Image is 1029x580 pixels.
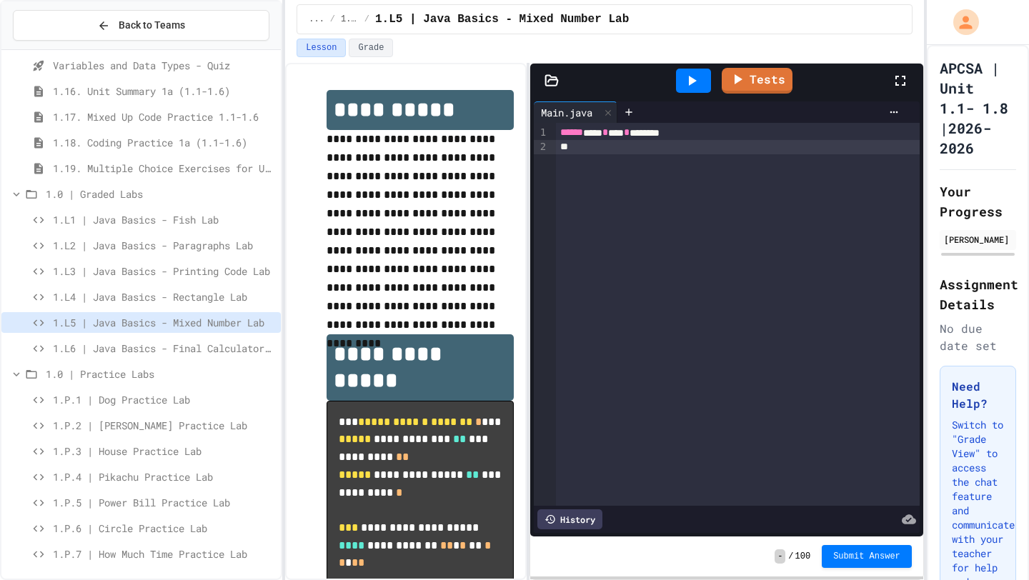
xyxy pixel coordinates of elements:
a: Tests [722,68,792,94]
span: 1.16. Unit Summary 1a (1.1-1.6) [53,84,275,99]
span: 1.P.2 | [PERSON_NAME] Practice Lab [53,418,275,433]
span: - [775,549,785,564]
span: 100 [795,551,811,562]
div: 1 [534,126,548,140]
button: Submit Answer [822,545,912,568]
div: No due date set [940,320,1016,354]
span: 1.L3 | Java Basics - Printing Code Lab [53,264,275,279]
h3: Need Help? [952,378,1004,412]
span: 1.19. Multiple Choice Exercises for Unit 1a (1.1-1.6) [53,161,275,176]
span: Variables and Data Types - Quiz [53,58,275,73]
span: 1.P.7 | How Much Time Practice Lab [53,546,275,561]
button: Lesson [297,39,346,57]
span: 1.P.3 | House Practice Lab [53,444,275,459]
div: History [537,509,602,529]
div: 2 [534,140,548,154]
button: Back to Teams [13,10,269,41]
span: 1.L4 | Java Basics - Rectangle Lab [53,289,275,304]
span: 1.P.6 | Circle Practice Lab [53,521,275,536]
span: 1.P.5 | Power Bill Practice Lab [53,495,275,510]
span: / [788,551,793,562]
span: 1.L2 | Java Basics - Paragraphs Lab [53,238,275,253]
span: 1.0 | Graded Labs [46,186,275,201]
span: / [364,14,369,25]
h2: Your Progress [940,181,1016,221]
span: ... [309,14,324,25]
span: / [330,14,335,25]
div: Main.java [534,101,617,123]
span: 1.18. Coding Practice 1a (1.1-1.6) [53,135,275,150]
span: 1.L6 | Java Basics - Final Calculator Lab [53,341,275,356]
span: Back to Teams [119,18,185,33]
h1: APCSA | Unit 1.1- 1.8 |2026-2026 [940,58,1016,158]
span: 1.L5 | Java Basics - Mixed Number Lab [375,11,629,28]
span: 1.0 | Graded Labs [341,14,359,25]
div: Main.java [534,105,600,120]
button: Grade [349,39,393,57]
span: 1.L5 | Java Basics - Mixed Number Lab [53,315,275,330]
span: 1.0 | Practice Labs [46,366,275,381]
span: 1.P.4 | Pikachu Practice Lab [53,469,275,484]
h2: Assignment Details [940,274,1016,314]
div: [PERSON_NAME] [944,233,1012,246]
span: Submit Answer [833,551,900,562]
span: 1.L1 | Java Basics - Fish Lab [53,212,275,227]
div: My Account [938,6,983,39]
span: 1.P.1 | Dog Practice Lab [53,392,275,407]
span: 1.17. Mixed Up Code Practice 1.1-1.6 [53,109,275,124]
